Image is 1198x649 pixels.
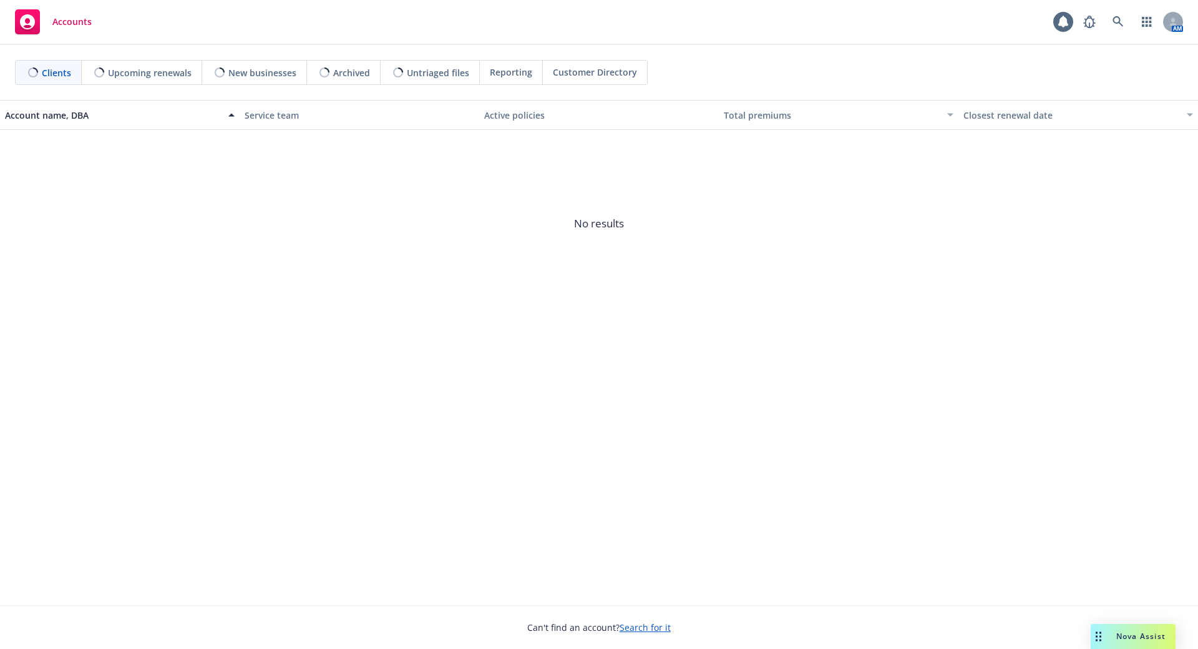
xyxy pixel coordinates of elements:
[108,66,192,79] span: Upcoming renewals
[240,100,479,130] button: Service team
[5,109,221,122] div: Account name, DBA
[479,100,719,130] button: Active policies
[1106,9,1131,34] a: Search
[245,109,474,122] div: Service team
[963,109,1179,122] div: Closest renewal date
[333,66,370,79] span: Archived
[10,4,97,39] a: Accounts
[490,66,532,79] span: Reporting
[1134,9,1159,34] a: Switch app
[719,100,958,130] button: Total premiums
[1091,624,1176,649] button: Nova Assist
[1116,631,1166,642] span: Nova Assist
[724,109,940,122] div: Total premiums
[553,66,637,79] span: Customer Directory
[527,621,671,634] span: Can't find an account?
[958,100,1198,130] button: Closest renewal date
[620,622,671,633] a: Search for it
[407,66,469,79] span: Untriaged files
[484,109,714,122] div: Active policies
[42,66,71,79] span: Clients
[52,17,92,27] span: Accounts
[1077,9,1102,34] a: Report a Bug
[1091,624,1106,649] div: Drag to move
[228,66,296,79] span: New businesses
